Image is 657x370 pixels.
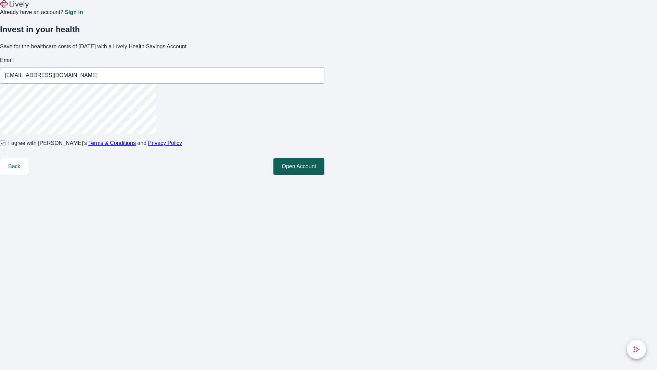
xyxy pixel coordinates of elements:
span: I agree with [PERSON_NAME]’s and [8,139,182,147]
button: Open Account [273,158,324,175]
button: chat [627,340,646,359]
a: Terms & Conditions [88,140,136,146]
svg: Lively AI Assistant [633,346,640,353]
a: Privacy Policy [148,140,182,146]
a: Sign in [65,10,83,15]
